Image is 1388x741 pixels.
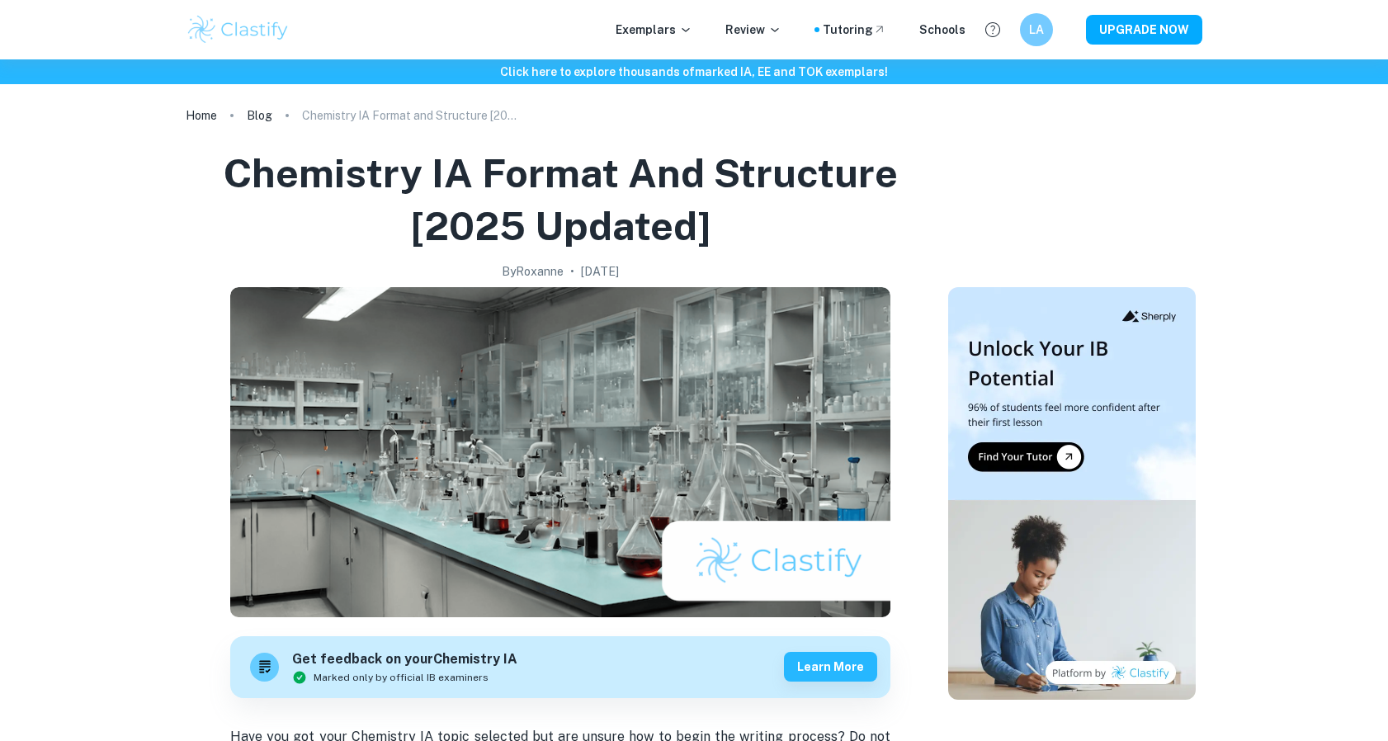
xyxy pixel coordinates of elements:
button: UPGRADE NOW [1086,15,1202,45]
a: Home [186,104,217,127]
p: Exemplars [616,21,692,39]
a: Blog [247,104,272,127]
p: • [570,262,574,281]
a: Get feedback on yourChemistry IAMarked only by official IB examinersLearn more [230,636,890,698]
img: Thumbnail [948,287,1196,700]
p: Chemistry IA Format and Structure [2025 updated] [302,106,517,125]
a: Schools [919,21,965,39]
button: LA [1020,13,1053,46]
p: Review [725,21,781,39]
h2: By Roxanne [502,262,564,281]
h6: LA [1027,21,1046,39]
img: Clastify logo [186,13,290,46]
h6: Get feedback on your Chemistry IA [292,649,517,670]
h1: Chemistry IA Format and Structure [2025 updated] [192,147,928,253]
span: Marked only by official IB examiners [314,670,489,685]
h2: [DATE] [581,262,619,281]
button: Learn more [784,652,877,682]
h6: Click here to explore thousands of marked IA, EE and TOK exemplars ! [3,63,1385,81]
img: Chemistry IA Format and Structure [2025 updated] cover image [230,287,890,617]
button: Help and Feedback [979,16,1007,44]
a: Tutoring [823,21,886,39]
